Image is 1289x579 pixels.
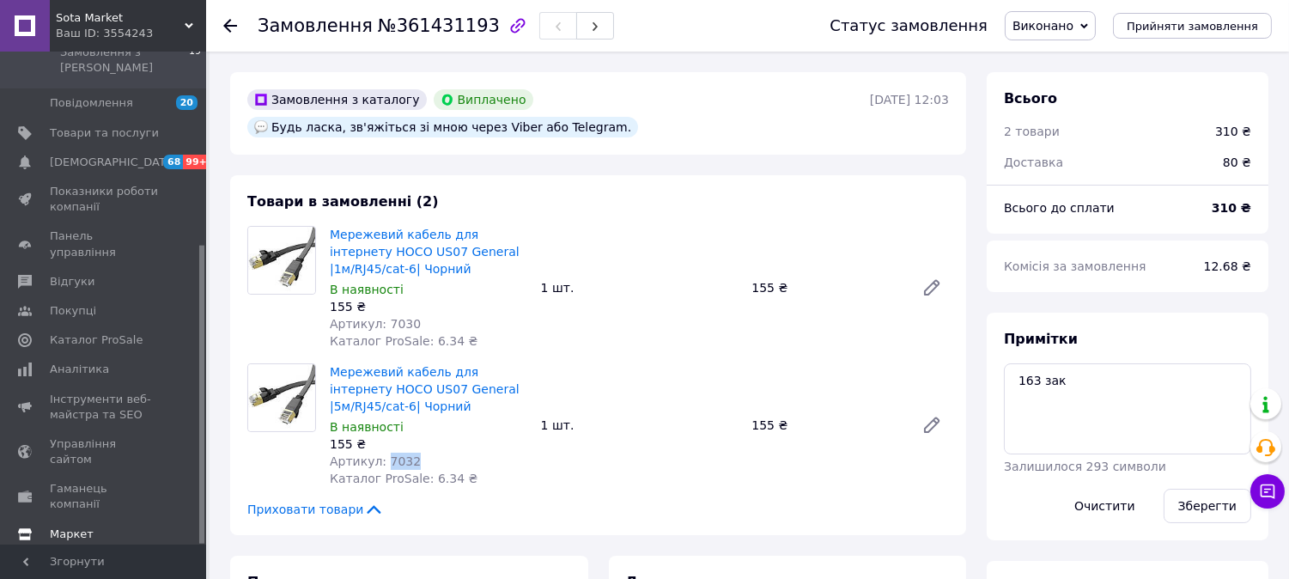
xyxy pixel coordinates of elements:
span: 12.68 ₴ [1204,259,1251,273]
span: Панель управління [50,229,159,259]
span: В наявності [330,283,404,296]
span: Виконано [1012,19,1073,33]
div: 155 ₴ [745,276,908,300]
button: Прийняти замовлення [1113,13,1272,39]
div: Виплачено [434,89,533,110]
div: 1 шт. [534,276,745,300]
span: Залишилося 293 символи [1004,460,1166,473]
div: Статус замовлення [830,17,988,34]
div: 155 ₴ [330,436,527,453]
span: Артикул: 7032 [330,454,421,468]
span: Sota Market [56,10,185,26]
span: Всього [1004,90,1057,107]
span: Управління сайтом [50,436,159,467]
span: Інструменти веб-майстра та SEO [50,392,159,423]
time: [DATE] 12:03 [870,93,949,107]
button: Чат з покупцем [1250,474,1285,509]
textarea: 163 зак [1004,363,1251,454]
span: Товари та послуги [50,125,159,141]
span: Доставка [1004,155,1063,169]
div: Повернутися назад [223,17,237,34]
span: Прийняти замовлення [1127,20,1258,33]
div: Ваш ID: 3554243 [56,26,206,41]
span: [DEMOGRAPHIC_DATA] [50,155,177,170]
div: Будь ласка, зв'яжіться зі мною через Viber або Telegram. [247,117,638,137]
span: Приховати товари [247,501,384,518]
div: 310 ₴ [1215,123,1251,140]
span: 19 [189,45,201,76]
span: Примітки [1004,331,1078,347]
span: Каталог ProSale: 6.34 ₴ [330,472,477,485]
div: 1 шт. [534,413,745,437]
span: Товари в замовленні (2) [247,193,439,210]
a: Редагувати [915,408,949,442]
span: 99+ [183,155,211,169]
button: Зберегти [1164,489,1251,523]
span: Замовлення [258,15,373,36]
span: Гаманець компанії [50,481,159,512]
span: 20 [176,95,198,110]
span: Відгуки [50,274,94,289]
div: 155 ₴ [330,298,527,315]
span: Покупці [50,303,96,319]
span: Повідомлення [50,95,133,111]
img: :speech_balloon: [254,120,268,134]
b: 310 ₴ [1212,201,1251,215]
span: №361431193 [378,15,500,36]
span: Комісія за замовлення [1004,259,1146,273]
a: Мережевий кабель для інтернету HOCO US07 General |5м/RJ45/cat-6| Чорний [330,365,520,413]
span: 68 [163,155,183,169]
span: Каталог ProSale [50,332,143,348]
a: Мережевий кабель для інтернету HOCO US07 General |1м/RJ45/cat-6| Чорний [330,228,520,276]
div: 155 ₴ [745,413,908,437]
button: Очистити [1060,489,1150,523]
span: Артикул: 7030 [330,317,421,331]
span: Показники роботи компанії [50,184,159,215]
span: Аналітика [50,362,109,377]
span: В наявності [330,420,404,434]
img: Мережевий кабель для інтернету HOCO US07 General |1м/RJ45/cat-6| Чорний [248,227,315,294]
a: Редагувати [915,271,949,305]
span: Всього до сплати [1004,201,1115,215]
div: Замовлення з каталогу [247,89,427,110]
span: 2 товари [1004,125,1060,138]
span: Маркет [50,527,94,542]
img: Мережевий кабель для інтернету HOCO US07 General |5м/RJ45/cat-6| Чорний [248,364,315,431]
div: 80 ₴ [1213,143,1262,181]
span: Замовлення з [PERSON_NAME] [60,45,189,76]
span: Каталог ProSale: 6.34 ₴ [330,334,477,348]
